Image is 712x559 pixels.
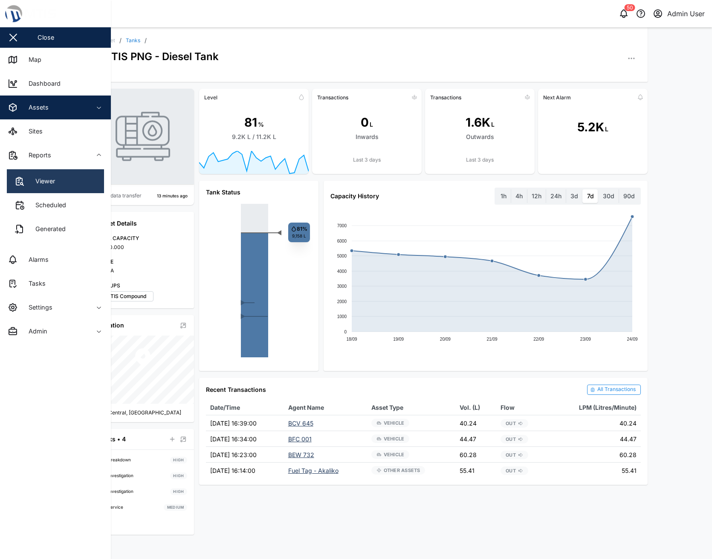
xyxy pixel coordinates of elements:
td: 55.41 [455,463,496,478]
span: HIGH [173,489,184,495]
text: ◄ [277,229,282,236]
td: [DATE] 16:14:00 [206,463,284,478]
div: L [491,120,495,129]
th: Flow [496,400,547,415]
div: Map [22,55,41,64]
td: 60.28 [455,447,496,463]
label: 4h [511,189,527,203]
td: 44.47 [455,431,496,447]
span: HIGH [173,457,184,463]
th: LPM (Litres/Minute) [547,400,641,415]
div: ► [240,300,250,307]
a: BEW 732 [288,451,314,458]
span: VEHICLE [384,419,405,427]
a: InvestigationHIGH [98,486,187,497]
div: Reports [22,151,51,160]
div: GROUPS [98,282,187,290]
div: Transactions [317,94,348,101]
div: PUMA [98,267,187,275]
button: Admin User [652,8,705,20]
div: Sites [22,127,43,136]
text: 22/09 [533,337,544,342]
div: Generated [29,224,66,234]
div: % [258,120,264,129]
a: Scheduled [7,193,104,217]
label: MTIS Compound [98,291,153,301]
td: 55.41 [547,463,641,478]
div: Tasks • 4 [98,434,126,444]
div: Recent Transactions [206,385,266,394]
span: HIGH [173,473,184,479]
div: Investigation [108,488,133,495]
div: Last 3 days [425,156,535,164]
a: BreakdownHIGH [98,455,187,466]
div: / [145,38,147,43]
div: 112, Central, [GEOGRAPHIC_DATA] [98,409,187,417]
span: VEHICLE [384,435,405,443]
a: Generated [7,217,104,241]
canvas: Map [92,336,194,404]
text: 18/09 [346,337,357,342]
td: 44.47 [547,431,641,447]
div: 1.6K [466,113,490,132]
div: Tasks [22,279,46,288]
div: 0 [361,113,369,132]
a: Viewer [7,169,104,193]
span: OUT [506,467,516,475]
div: Asset Details [98,219,187,228]
label: 90d [619,189,639,203]
div: MAKE [98,258,187,266]
text: 21/09 [486,337,497,342]
div: 50 [625,4,635,11]
div: Last 3 days [312,156,422,164]
div: Admin User [667,9,705,19]
div: Scheduled [29,200,66,210]
img: TANK photo [116,109,170,164]
label: 1h [496,189,511,203]
text: 6000 [337,238,347,243]
span: OTHER ASSETS [384,466,420,474]
span: OUT [506,435,516,443]
text: 5000 [337,253,347,258]
div: Alarms [22,255,49,264]
div: Tank Status [206,188,312,197]
td: 60.28 [547,447,641,463]
div: Admin [22,327,47,336]
div: Level [204,94,217,101]
td: [DATE] 16:34:00 [206,431,284,447]
a: InvestigationHIGH [98,471,187,481]
text: 20/09 [440,337,451,342]
div: Outwards [466,132,494,142]
text: 4000 [337,269,347,273]
text: 2000 [337,299,347,304]
text: 1000 [337,314,347,319]
span: OUT [506,451,516,459]
div: 9.2K L / 11.2K L [232,132,276,142]
div: Map marker [133,347,153,370]
div: 81 [244,113,257,132]
div: Dashboard [22,79,61,88]
td: 40.24 [455,415,496,431]
div: Next Alarm [543,94,571,101]
label: 24h [546,189,566,203]
div: All Transactions [597,385,636,394]
img: Main Logo [4,4,115,23]
div: 11240.000 [98,243,187,252]
div: Investigation [108,472,133,479]
span: VEHICLE [384,451,405,458]
th: Date/Time [206,400,284,415]
a: BCV 645 [288,420,313,427]
td: [DATE] 16:39:00 [206,415,284,431]
div: Transactions [430,94,461,101]
text: 19/09 [393,337,404,342]
div: Location [98,321,124,330]
th: Vol. (L) [455,400,496,415]
span: MEDIUM [167,504,184,510]
div: Assets [22,103,49,112]
span: OUT [506,420,516,427]
text: 24/09 [627,337,637,342]
div: Last data transfer [99,192,142,200]
label: 7d [583,189,598,203]
div: FUEL CAPACITY [98,235,187,243]
div: Settings [22,303,52,312]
